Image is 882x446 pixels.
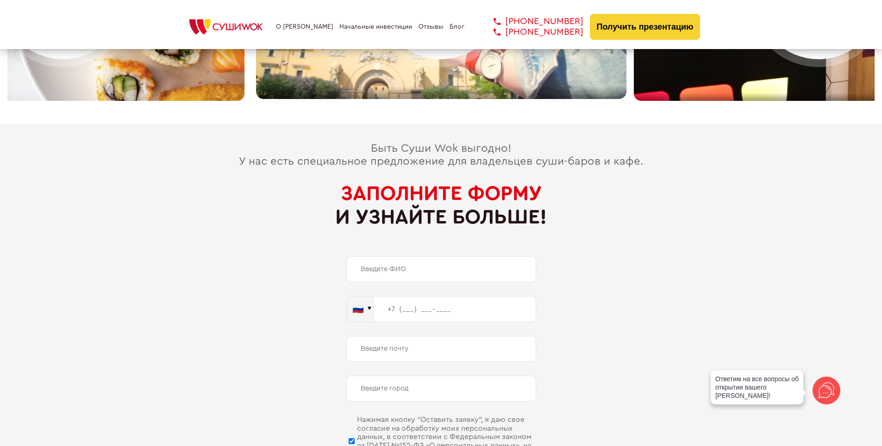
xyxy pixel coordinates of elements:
[450,23,464,31] a: Блог
[711,370,803,404] div: Ответим на все вопросы об открытии вашего [PERSON_NAME]!
[480,16,583,27] a: [PHONE_NUMBER]
[341,183,542,204] span: Заполните форму
[182,17,270,37] img: СУШИWOK
[346,336,536,362] input: Введите почту
[239,143,643,167] span: Быть Суши Wok выгодно! У нас есть специальное предложение для владельцев суши-баров и кафе.
[339,23,412,31] a: Начальные инвестиции
[276,23,333,31] a: О [PERSON_NAME]
[346,256,536,282] input: Введите ФИО
[346,296,374,322] button: 🇷🇺
[419,23,444,31] a: Отзывы
[374,296,536,322] input: +7 (___) ___-____
[480,27,583,37] a: [PHONE_NUMBER]
[7,182,875,229] h2: и узнайте больше!
[590,14,701,40] button: Получить презентацию
[346,376,536,402] input: Введите город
